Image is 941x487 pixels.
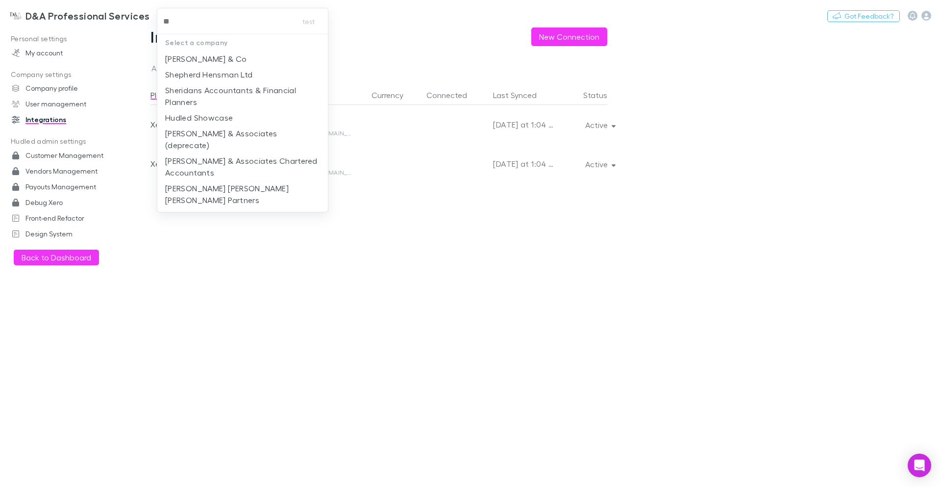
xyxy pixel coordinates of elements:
p: Select a company [157,34,328,51]
span: test [302,16,315,27]
p: [PERSON_NAME] & Associates Chartered Accountants [165,155,320,179]
p: [PERSON_NAME] [PERSON_NAME] [PERSON_NAME] Partners [165,182,320,206]
p: [PERSON_NAME] & Associates (deprecate) [165,128,320,151]
p: Shepherd Hensman Ltd [165,69,252,80]
button: test [293,16,324,27]
p: Sheridans Accountants & Financial Planners [165,84,320,108]
p: [PERSON_NAME] & Co [165,53,247,65]
p: Hudled Showcase [165,112,233,124]
div: Open Intercom Messenger [908,454,931,477]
